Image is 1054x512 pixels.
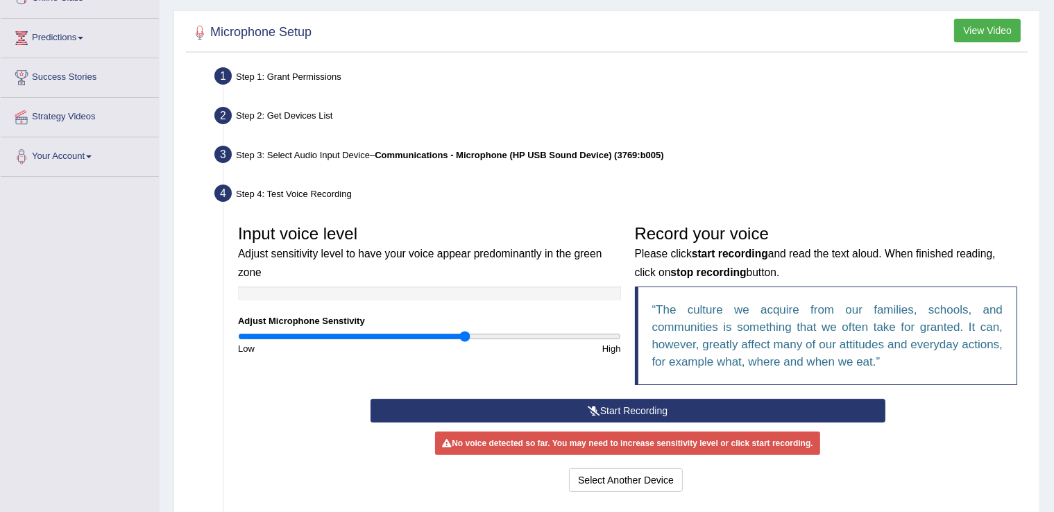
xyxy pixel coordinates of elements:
[569,468,683,492] button: Select Another Device
[954,19,1021,42] button: View Video
[375,150,664,160] b: Communications - Microphone (HP USB Sound Device) (3769:b005)
[189,22,312,43] h2: Microphone Setup
[208,63,1033,94] div: Step 1: Grant Permissions
[635,225,1018,280] h3: Record your voice
[208,180,1033,211] div: Step 4: Test Voice Recording
[370,150,664,160] span: –
[231,342,430,355] div: Low
[692,248,768,259] b: start recording
[238,314,365,327] label: Adjust Microphone Senstivity
[238,248,602,278] small: Adjust sensitivity level to have your voice appear predominantly in the green zone
[208,103,1033,133] div: Step 2: Get Devices List
[1,137,159,172] a: Your Account
[371,399,885,423] button: Start Recording
[435,432,819,455] div: No voice detected so far. You may need to increase sensitivity level or click start recording.
[430,342,628,355] div: High
[652,303,1003,368] q: The culture we acquire from our families, schools, and communities is something that we often tak...
[238,225,621,280] h3: Input voice level
[671,266,747,278] b: stop recording
[1,58,159,93] a: Success Stories
[208,142,1033,172] div: Step 3: Select Audio Input Device
[635,248,996,278] small: Please click and read the text aloud. When finished reading, click on button.
[1,19,159,53] a: Predictions
[1,98,159,133] a: Strategy Videos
